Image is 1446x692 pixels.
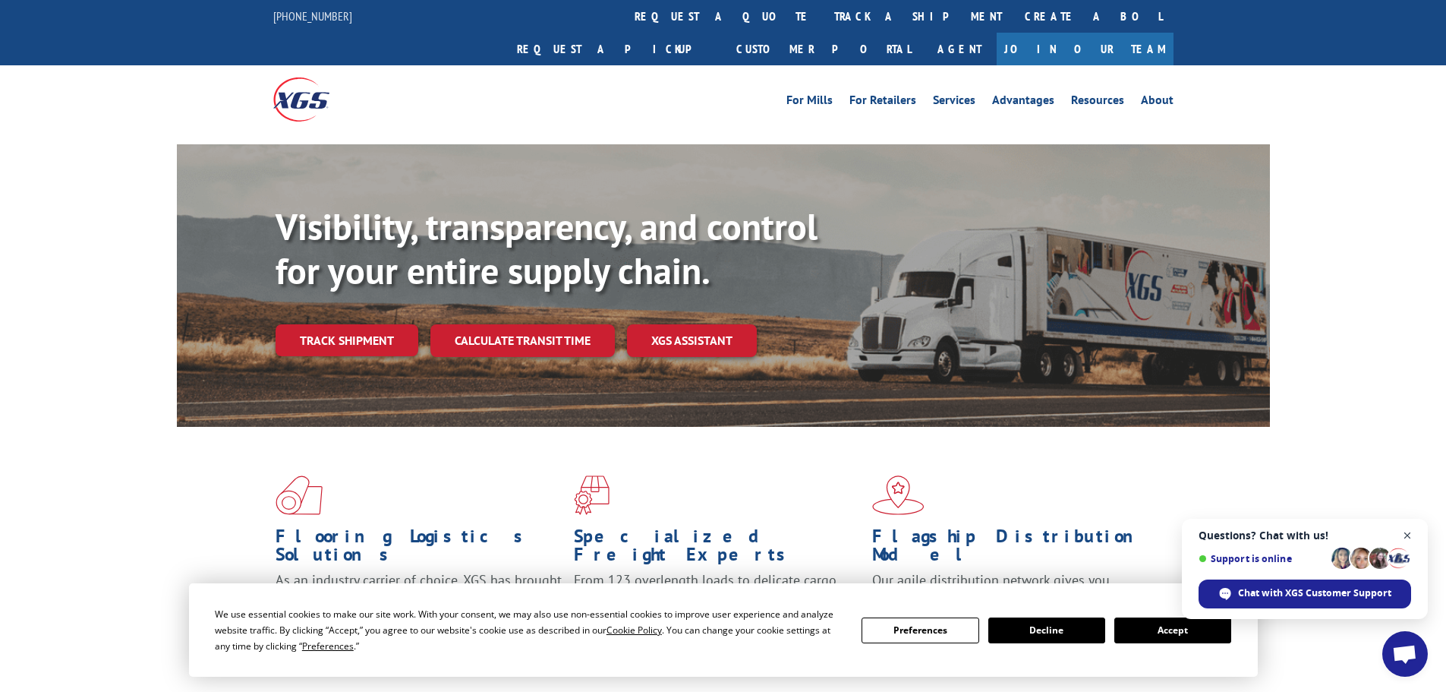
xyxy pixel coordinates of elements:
h1: Flooring Logistics Solutions [276,527,562,571]
span: Our agile distribution network gives you nationwide inventory management on demand. [872,571,1151,607]
a: Track shipment [276,324,418,356]
div: Open chat [1382,631,1428,677]
button: Accept [1114,618,1231,643]
span: Preferences [302,640,354,653]
a: Agent [922,33,997,65]
b: Visibility, transparency, and control for your entire supply chain. [276,203,818,294]
button: Preferences [862,618,978,643]
a: Customer Portal [725,33,922,65]
div: We use essential cookies to make our site work. With your consent, we may also use non-essential ... [215,606,843,654]
div: Cookie Consent Prompt [189,583,1258,677]
span: Support is online [1199,553,1326,564]
a: Request a pickup [506,33,725,65]
h1: Flagship Distribution Model [872,527,1159,571]
span: Chat with XGS Customer Support [1238,586,1391,600]
img: xgs-icon-flagship-distribution-model-red [872,476,925,515]
img: xgs-icon-focused-on-flooring-red [574,476,610,515]
a: For Retailers [849,94,916,111]
p: From 123 overlength loads to delicate cargo, our experienced staff knows the best way to move you... [574,571,861,639]
a: Join Our Team [997,33,1173,65]
span: Questions? Chat with us! [1199,529,1411,542]
a: Advantages [992,94,1054,111]
span: As an industry carrier of choice, XGS has brought innovation and dedication to flooring logistics... [276,571,562,625]
span: Cookie Policy [606,624,662,637]
span: Close chat [1398,526,1417,545]
button: Decline [988,618,1105,643]
img: xgs-icon-total-supply-chain-intelligence-red [276,476,323,515]
a: About [1141,94,1173,111]
div: Chat with XGS Customer Support [1199,580,1411,608]
a: XGS ASSISTANT [627,324,757,357]
a: Calculate transit time [430,324,615,357]
a: Services [933,94,975,111]
a: [PHONE_NUMBER] [273,8,352,24]
a: Resources [1071,94,1124,111]
h1: Specialized Freight Experts [574,527,861,571]
a: For Mills [786,94,833,111]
